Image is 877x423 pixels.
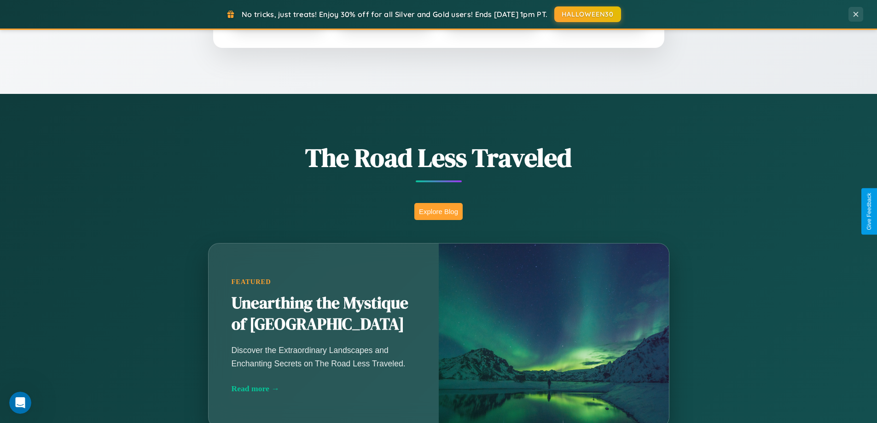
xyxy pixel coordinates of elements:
h2: Unearthing the Mystique of [GEOGRAPHIC_DATA] [232,293,416,335]
p: Discover the Extraordinary Landscapes and Enchanting Secrets on The Road Less Traveled. [232,344,416,370]
div: Read more → [232,384,416,394]
h1: The Road Less Traveled [163,140,715,175]
div: Give Feedback [866,193,872,230]
div: Featured [232,278,416,286]
button: HALLOWEEN30 [554,6,621,22]
span: No tricks, just treats! Enjoy 30% off for all Silver and Gold users! Ends [DATE] 1pm PT. [242,10,547,19]
iframe: Intercom live chat [9,392,31,414]
button: Explore Blog [414,203,463,220]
